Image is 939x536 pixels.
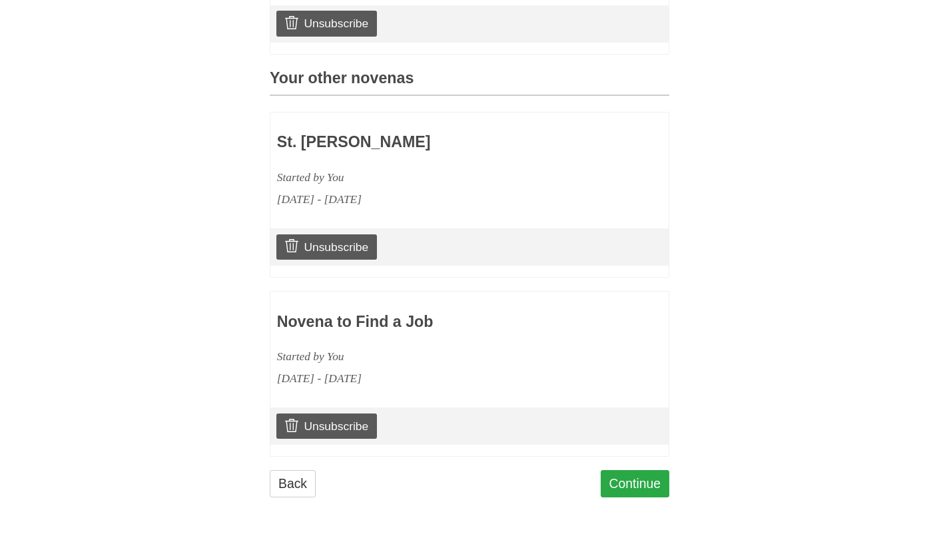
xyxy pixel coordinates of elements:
h3: Your other novenas [270,70,669,96]
a: Unsubscribe [276,413,377,439]
h3: Novena to Find a Job [277,314,585,331]
div: Started by You [277,346,585,368]
div: Started by You [277,166,585,188]
div: [DATE] - [DATE] [277,188,585,210]
a: Back [270,470,316,497]
a: Unsubscribe [276,11,377,36]
h3: St. [PERSON_NAME] [277,134,585,151]
div: [DATE] - [DATE] [277,368,585,390]
a: Continue [601,470,670,497]
a: Unsubscribe [276,234,377,260]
